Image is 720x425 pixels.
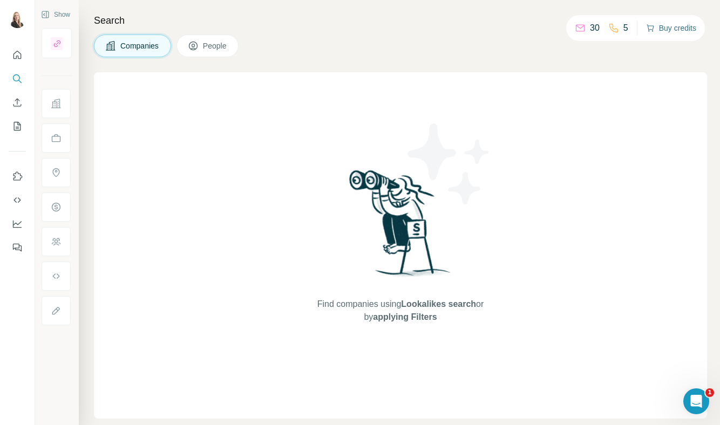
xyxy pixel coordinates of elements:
[344,167,457,287] img: Surfe Illustration - Woman searching with binoculars
[9,93,26,112] button: Enrich CSV
[33,6,78,23] button: Show
[203,40,228,51] span: People
[623,22,628,35] p: 5
[646,20,696,36] button: Buy credits
[9,11,26,28] img: Avatar
[373,312,437,321] span: applying Filters
[705,388,714,397] span: 1
[9,190,26,210] button: Use Surfe API
[9,167,26,186] button: Use Surfe on LinkedIn
[683,388,709,414] iframe: Intercom live chat
[94,13,707,28] h4: Search
[9,238,26,257] button: Feedback
[314,298,487,324] span: Find companies using or by
[120,40,160,51] span: Companies
[9,214,26,234] button: Dashboard
[401,299,476,309] span: Lookalikes search
[590,22,600,35] p: 30
[9,69,26,88] button: Search
[9,116,26,136] button: My lists
[9,45,26,65] button: Quick start
[400,115,498,212] img: Surfe Illustration - Stars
